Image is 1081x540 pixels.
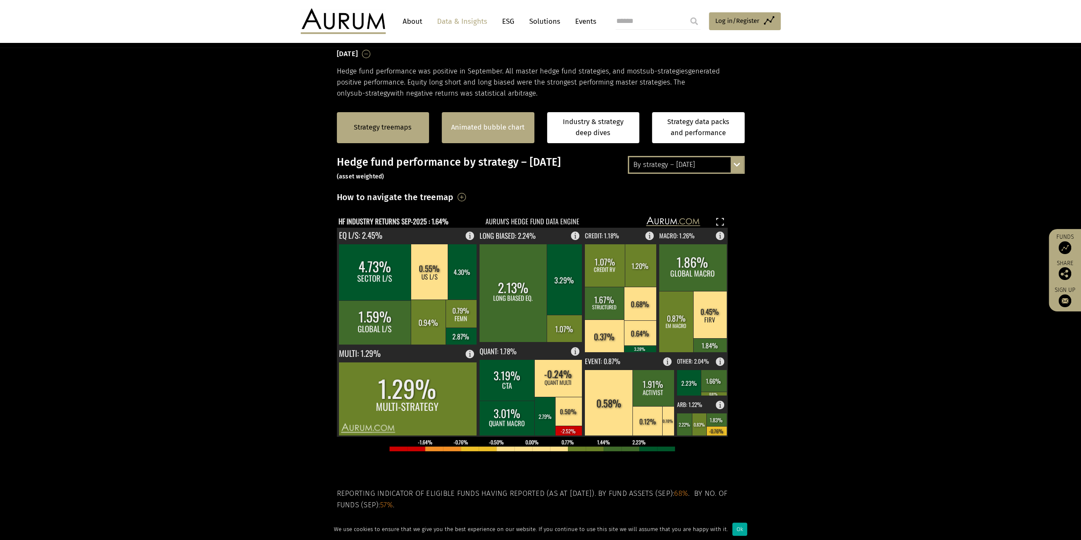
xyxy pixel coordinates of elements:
h3: How to navigate the treemap [337,190,454,204]
a: Log in/Register [709,12,781,30]
a: Sign up [1053,286,1077,307]
h3: Hedge fund performance by strategy – [DATE] [337,156,745,181]
a: ESG [498,14,519,29]
p: Hedge fund performance was positive in September. All master hedge fund strategies, and most gene... [337,66,745,99]
div: By strategy – [DATE] [629,157,743,172]
h5: Reporting indicator of eligible funds having reported (as at [DATE]). By fund assets (Sep): . By ... [337,488,745,511]
div: Ok [732,523,747,536]
img: Aurum [301,8,386,34]
a: Data & Insights [433,14,491,29]
input: Submit [686,13,703,30]
img: Share this post [1058,267,1071,280]
a: Events [571,14,596,29]
span: sub-strategies [643,67,688,75]
h3: [DATE] [337,48,358,60]
div: Share [1053,260,1077,280]
a: Animated bubble chart [451,122,525,133]
span: Log in/Register [715,16,759,26]
a: Strategy treemaps [354,122,412,133]
a: Solutions [525,14,564,29]
span: 68% [674,489,688,498]
a: Funds [1053,233,1077,254]
span: sub-strategy [350,89,390,97]
a: Industry & strategy deep dives [547,112,640,143]
small: (asset weighted) [337,173,384,180]
span: 57% [380,500,393,509]
a: Strategy data packs and performance [652,112,745,143]
a: About [398,14,426,29]
img: Access Funds [1058,241,1071,254]
img: Sign up to our newsletter [1058,294,1071,307]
